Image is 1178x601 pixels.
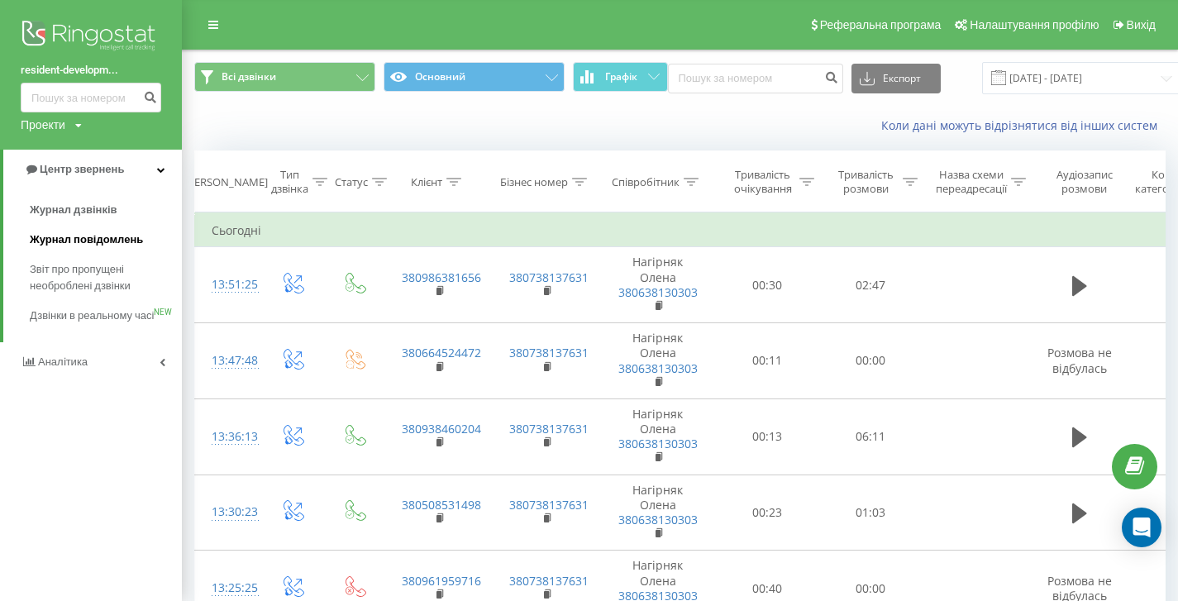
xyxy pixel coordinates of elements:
[212,269,245,301] div: 13:51:25
[402,573,481,589] a: 380961959716
[30,301,182,331] a: Дзвінки в реальному часіNEW
[222,70,276,83] span: Всі дзвінки
[30,195,182,225] a: Журнал дзвінків
[573,62,668,92] button: Графік
[38,355,88,368] span: Аналiтика
[402,269,481,285] a: 380986381656
[21,83,161,112] input: Пошук за номером
[820,18,942,31] span: Реферальна програма
[668,64,843,93] input: Пошук за номером
[833,168,899,196] div: Тривалість розмови
[612,175,680,189] div: Співробітник
[618,284,698,300] a: 380638130303
[21,62,161,79] a: resident-developm...
[509,345,589,360] a: 380738137631
[402,345,481,360] a: 380664524472
[819,398,923,475] td: 06:11
[3,150,182,189] a: Центр звернень
[184,175,268,189] div: [PERSON_NAME]
[970,18,1099,31] span: Налаштування профілю
[21,17,161,58] img: Ringostat logo
[402,421,481,436] a: 380938460204
[716,475,819,551] td: 00:23
[30,202,117,218] span: Журнал дзвінків
[618,436,698,451] a: 380638130303
[819,247,923,323] td: 02:47
[509,573,589,589] a: 380738137631
[500,175,568,189] div: Бізнес номер
[1122,508,1161,547] div: Open Intercom Messenger
[402,497,481,513] a: 380508531498
[716,247,819,323] td: 00:30
[605,71,637,83] span: Графік
[40,163,124,175] span: Центр звернень
[1047,345,1112,375] span: Розмова не відбулась
[509,421,589,436] a: 380738137631
[21,117,65,133] div: Проекти
[1044,168,1124,196] div: Аудіозапис розмови
[30,231,143,248] span: Журнал повідомлень
[212,421,245,453] div: 13:36:13
[509,497,589,513] a: 380738137631
[212,345,245,377] div: 13:47:48
[194,62,375,92] button: Всі дзвінки
[509,269,589,285] a: 380738137631
[716,323,819,399] td: 00:11
[881,117,1166,133] a: Коли дані можуть відрізнятися вiд інших систем
[600,247,716,323] td: Нагірняк Олена
[851,64,941,93] button: Експорт
[30,308,154,324] span: Дзвінки в реальному часі
[30,225,182,255] a: Журнал повідомлень
[936,168,1007,196] div: Назва схеми переадресації
[618,512,698,527] a: 380638130303
[716,398,819,475] td: 00:13
[384,62,565,92] button: Основний
[730,168,795,196] div: Тривалість очікування
[819,475,923,551] td: 01:03
[271,168,308,196] div: Тип дзвінка
[335,175,368,189] div: Статус
[411,175,442,189] div: Клієнт
[600,475,716,551] td: Нагірняк Олена
[600,398,716,475] td: Нагірняк Олена
[819,323,923,399] td: 00:00
[600,323,716,399] td: Нагірняк Олена
[618,360,698,376] a: 380638130303
[30,255,182,301] a: Звіт про пропущені необроблені дзвінки
[212,496,245,528] div: 13:30:23
[30,261,174,294] span: Звіт про пропущені необроблені дзвінки
[1127,18,1156,31] span: Вихід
